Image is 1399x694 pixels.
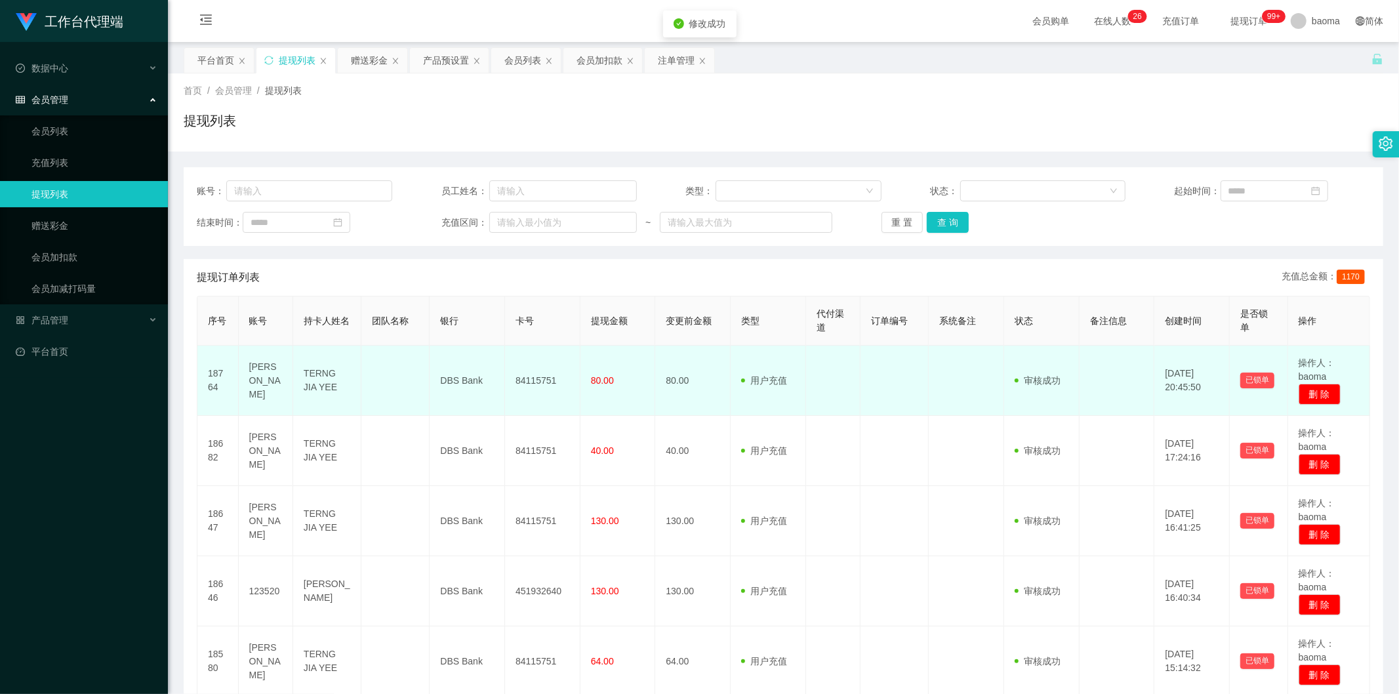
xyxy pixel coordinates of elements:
[655,556,731,626] td: 130.00
[441,216,489,230] span: 充值区间：
[674,18,684,29] i: icon: check-circle
[1299,316,1317,326] span: 操作
[215,85,252,96] span: 会员管理
[1015,656,1061,666] span: 审核成功
[489,212,637,233] input: 请输入最小值为
[1165,316,1202,326] span: 创建时间
[939,316,976,326] span: 系统备注
[545,57,553,65] i: 图标: close
[1299,638,1335,663] span: 操作人：baoma
[293,556,361,626] td: [PERSON_NAME]
[666,316,712,326] span: 变更前金额
[655,416,731,486] td: 40.00
[741,375,787,386] span: 用户充值
[372,316,409,326] span: 团队名称
[591,316,628,326] span: 提现金额
[31,150,157,176] a: 充值列表
[882,212,923,233] button: 重 置
[197,216,243,230] span: 结束时间：
[1240,443,1274,459] button: 已锁单
[473,57,481,65] i: 图标: close
[440,316,458,326] span: 银行
[577,48,622,73] div: 会员加扣款
[1137,10,1142,23] p: 6
[293,346,361,416] td: TERNG JIA YEE
[197,270,260,285] span: 提现订单列表
[279,48,315,73] div: 提现列表
[304,316,350,326] span: 持卡人姓名
[1015,445,1061,456] span: 审核成功
[16,13,37,31] img: logo.9652507e.png
[1262,10,1286,23] sup: 1023
[16,16,123,26] a: 工作台代理端
[1379,136,1393,151] i: 图标: setting
[208,316,226,326] span: 序号
[1371,53,1383,65] i: 图标: unlock
[489,180,637,201] input: 请输入
[31,244,157,270] a: 会员加扣款
[1015,516,1061,526] span: 审核成功
[1154,486,1230,556] td: [DATE] 16:41:25
[264,56,274,65] i: 图标: sync
[430,346,505,416] td: DBS Bank
[351,48,388,73] div: 赠送彩金
[184,111,236,131] h1: 提现列表
[1299,428,1335,452] span: 操作人：baoma
[249,316,268,326] span: 账号
[239,416,293,486] td: [PERSON_NAME]
[1175,184,1221,198] span: 起始时间：
[293,416,361,486] td: TERNG JIA YEE
[591,656,614,666] span: 64.00
[430,486,505,556] td: DBS Bank
[741,445,787,456] span: 用户充值
[1090,316,1127,326] span: 备注信息
[226,180,392,201] input: 请输入
[197,184,226,198] span: 账号：
[516,316,534,326] span: 卡号
[319,57,327,65] i: 图标: close
[1156,16,1206,26] span: 充值订单
[591,375,614,386] span: 80.00
[1299,454,1341,475] button: 删 除
[660,212,832,233] input: 请输入最大值为
[1299,568,1335,592] span: 操作人：baoma
[741,586,787,596] span: 用户充值
[1154,556,1230,626] td: [DATE] 16:40:34
[1133,10,1138,23] p: 2
[1154,416,1230,486] td: [DATE] 17:24:16
[1110,187,1118,196] i: 图标: down
[741,516,787,526] span: 用户充值
[927,212,969,233] button: 查 询
[239,556,293,626] td: 123520
[184,85,202,96] span: 首页
[392,57,399,65] i: 图标: close
[441,184,489,198] span: 员工姓名：
[1015,316,1033,326] span: 状态
[1128,10,1147,23] sup: 26
[1015,586,1061,596] span: 审核成功
[16,64,25,73] i: 图标: check-circle-o
[1299,664,1341,685] button: 删 除
[16,338,157,365] a: 图标: dashboard平台首页
[239,346,293,416] td: [PERSON_NAME]
[637,216,660,230] span: ~
[31,213,157,239] a: 赠送彩金
[1356,16,1365,26] i: 图标: global
[16,94,68,105] span: 会员管理
[626,57,634,65] i: 图标: close
[1154,346,1230,416] td: [DATE] 20:45:50
[505,556,580,626] td: 451932640
[655,346,731,416] td: 80.00
[16,63,68,73] span: 数据中心
[197,346,239,416] td: 18764
[1337,270,1365,284] span: 1170
[699,57,706,65] i: 图标: close
[430,556,505,626] td: DBS Bank
[1240,513,1274,529] button: 已锁单
[16,315,68,325] span: 产品管理
[31,276,157,302] a: 会员加减打码量
[591,586,619,596] span: 130.00
[45,1,123,43] h1: 工作台代理端
[1311,186,1320,195] i: 图标: calendar
[197,556,239,626] td: 18646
